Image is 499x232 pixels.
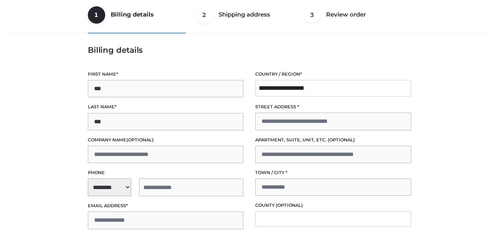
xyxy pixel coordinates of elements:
[255,71,411,78] label: Country / Region
[255,169,411,176] label: Town / City
[255,103,411,111] label: Street address
[276,202,303,208] span: (optional)
[255,136,411,144] label: Apartment, suite, unit, etc.
[88,45,411,55] h3: Billing details
[126,137,154,143] span: (optional)
[88,169,244,176] label: Phone
[88,136,244,144] label: Company name
[88,71,244,78] label: First name
[88,202,244,210] label: Email address
[88,103,244,111] label: Last name
[328,137,355,143] span: (optional)
[255,202,411,209] label: County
